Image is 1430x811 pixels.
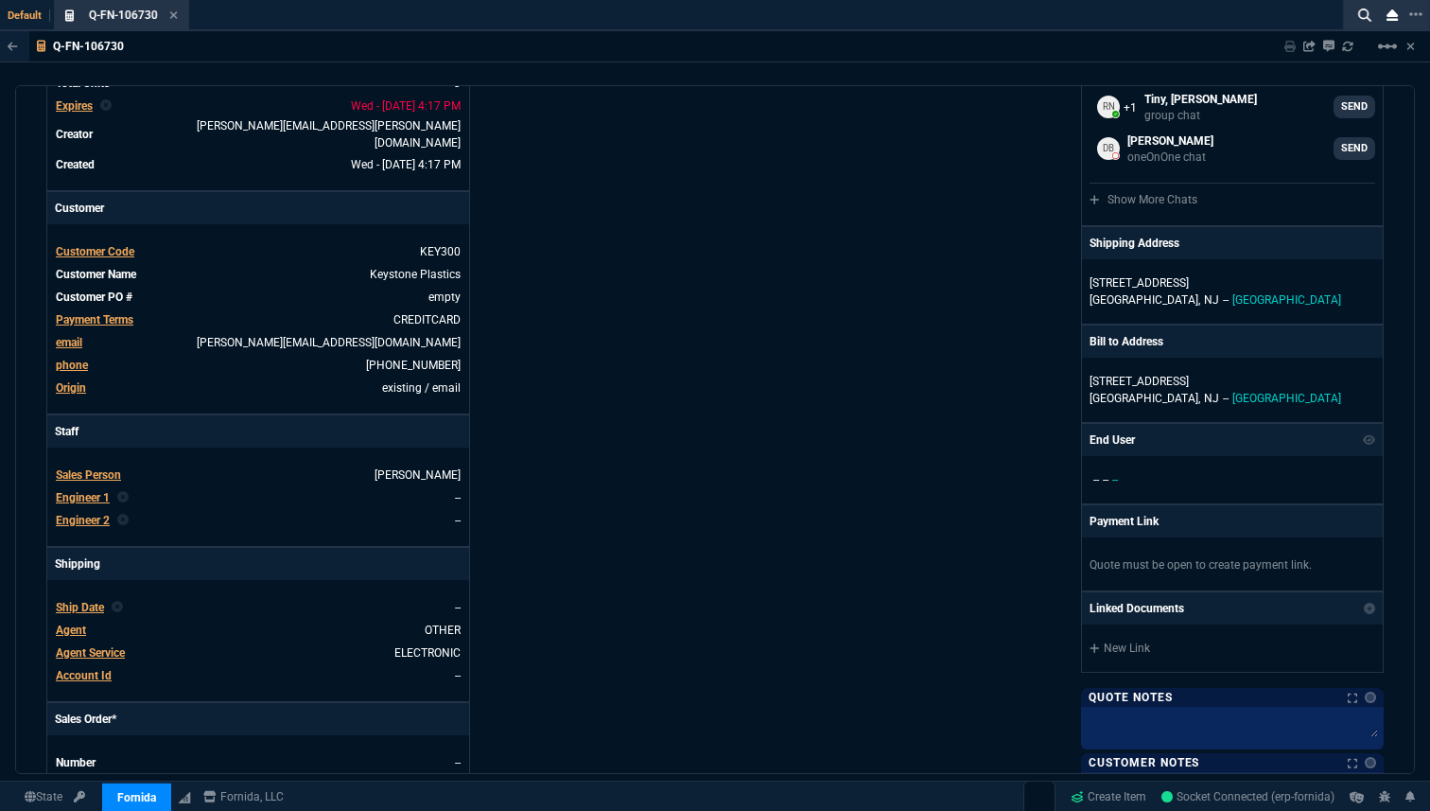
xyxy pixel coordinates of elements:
[55,379,462,397] tr: undefined
[351,158,461,171] span: 2025-08-20T16:17:55.109Z
[1223,392,1229,405] span: --
[56,756,96,769] span: Number
[55,488,462,507] tr: undefined
[394,646,461,660] a: ELECTRONIC
[53,39,124,54] p: Q-FN-106730
[393,313,461,326] a: CREDITCARD
[56,601,104,614] span: Ship Date
[117,512,129,529] nx-icon: Clear selected rep
[56,381,86,395] a: Origin
[1204,293,1219,307] span: NJ
[56,491,110,504] span: Engineer 1
[375,468,461,482] a: [PERSON_NAME]
[55,356,462,375] tr: (800) 635-5238
[1063,783,1154,811] a: Create Item
[55,466,462,485] tr: undefined
[382,381,461,395] span: existing / email
[198,788,289,805] a: msbcCompanyName
[1090,513,1159,530] p: Payment Link
[56,514,110,527] span: Engineer 2
[1090,193,1197,206] a: Show More Chats
[55,753,462,772] tr: undefined
[1406,39,1415,54] a: Hide Workbench
[100,97,112,115] nx-icon: Clear selected rep
[8,9,50,22] span: Default
[1090,640,1375,657] a: New Link
[47,703,469,735] p: Sales Order*
[1144,108,1257,123] p: group chat
[56,99,93,113] span: Expires
[1409,6,1422,24] nx-icon: Open New Tab
[56,245,134,258] span: Customer Code
[455,756,461,769] a: --
[55,116,462,152] tr: undefined
[1334,137,1375,160] a: SEND
[1144,91,1257,108] p: Tiny, [PERSON_NAME]
[1089,690,1173,705] p: Quote Notes
[351,99,461,113] span: 2025-09-03T16:17:55.109Z
[454,77,461,90] span: 3
[47,192,469,224] p: Customer
[56,77,110,90] span: Total Units
[55,511,462,530] tr: undefined
[1090,274,1375,291] p: [STREET_ADDRESS]
[1090,293,1200,307] span: [GEOGRAPHIC_DATA],
[1363,432,1376,449] nx-icon: Show/Hide End User to Customer
[1232,293,1341,307] span: [GEOGRAPHIC_DATA]
[8,40,18,53] nx-icon: Back to Table
[56,291,132,304] span: Customer PO #
[1223,293,1229,307] span: --
[56,313,133,326] span: Payment Terms
[1334,96,1375,118] a: SEND
[366,359,461,372] a: (800) 635-5238
[55,265,462,284] tr: undefined
[47,415,469,448] p: Staff
[455,491,461,504] a: --
[1351,4,1379,26] nx-icon: Search
[55,666,462,685] tr: undefined
[1090,130,1375,167] a: dbinenti@SonicWall.com
[47,548,469,580] p: Shipping
[1204,392,1219,405] span: NJ
[1112,473,1118,486] span: --
[1090,392,1200,405] span: [GEOGRAPHIC_DATA],
[1127,132,1213,150] p: [PERSON_NAME]
[1090,88,1375,126] a: ryan.neptune@fornida.com,mbensch@ceagrain.com
[55,598,462,617] tr: undefined
[56,336,82,349] span: email
[169,9,178,24] nx-icon: Close Tab
[1161,790,1334,803] span: Socket Connected (erp-fornida)
[56,646,125,660] span: Agent Service
[1090,432,1135,449] p: End User
[55,310,462,329] tr: undefined
[370,268,461,281] a: Keystone Plastics
[1089,755,1199,770] p: Customer Notes
[56,624,86,637] span: Agent
[455,514,461,527] a: --
[1090,333,1163,350] p: Bill to Address
[1232,392,1341,405] span: [GEOGRAPHIC_DATA]
[1103,473,1108,486] span: --
[89,9,158,22] span: Q-FN-106730
[56,359,88,372] span: phone
[112,599,123,616] nx-icon: Clear selected rep
[55,242,462,261] tr: undefined
[1161,788,1334,805] a: HZkIcOgpkx0qiuCtAAHZ
[1090,235,1179,252] p: Shipping Address
[1090,373,1375,390] p: [STREET_ADDRESS]
[55,288,462,307] tr: undefined
[56,268,136,281] span: Customer Name
[425,624,461,637] a: OTHER
[56,468,121,482] span: Sales Person
[55,97,462,115] tr: undefined
[56,158,95,171] span: Created
[117,489,129,506] nx-icon: Clear selected rep
[455,601,461,614] span: --
[56,128,93,141] span: Creator
[55,644,462,662] tr: undefined
[55,621,462,640] tr: undefined
[19,788,68,805] a: Global State
[1090,600,1184,617] p: Linked Documents
[55,155,462,174] tr: undefined
[55,333,462,352] tr: s.loor@kpbrush.com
